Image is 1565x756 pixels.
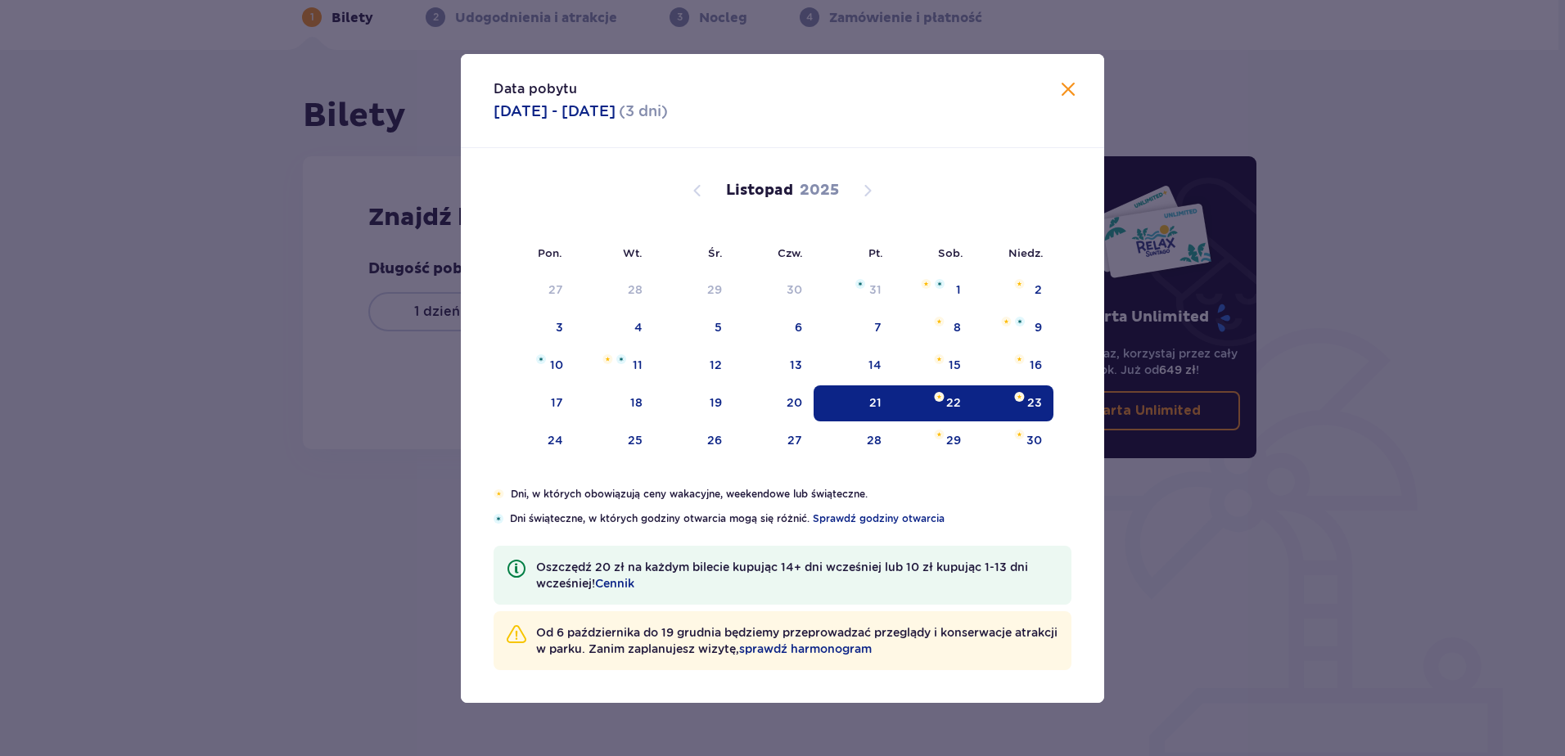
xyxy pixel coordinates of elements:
td: Data zaznaczona. sobota, 22 listopada 2025 [893,385,972,421]
td: 7 [814,310,893,346]
div: 17 [551,394,563,411]
p: Dni, w których obowiązują ceny wakacyjne, weekendowe lub świąteczne. [511,487,1071,502]
td: Pomarańczowa gwiazdkaNiebieska gwiazdka11 [575,348,654,384]
a: sprawdź harmonogram [739,641,872,657]
div: 7 [874,319,882,335]
td: 19 [654,385,733,421]
div: 10 [550,357,563,373]
div: 6 [795,319,802,335]
div: 29 [707,281,722,298]
img: Pomarańczowa gwiazdka [934,317,945,326]
td: 18 [575,385,654,421]
div: 20 [787,394,802,411]
p: Od 6 października do 19 grudnia będziemy przeprowadzać przeglądy i konserwacje atrakcji w parku. ... [536,624,1058,657]
div: 18 [630,394,643,411]
img: Pomarańczowa gwiazdka [934,354,945,364]
div: 23 [1027,394,1042,411]
div: 11 [633,357,643,373]
td: 4 [575,310,654,346]
img: Pomarańczowa gwiazdka [602,354,613,364]
div: 21 [869,394,882,411]
td: Data zaznaczona. piątek, 21 listopada 2025 [814,385,893,421]
button: Zamknij [1058,80,1078,101]
div: 8 [954,319,961,335]
img: Niebieska gwiazdka [855,279,865,289]
div: 31 [869,281,882,298]
img: Pomarańczowa gwiazdka [1014,279,1025,289]
img: Pomarańczowa gwiazdka [494,489,504,499]
div: 19 [710,394,722,411]
td: Niebieska gwiazdka31 [814,272,893,308]
div: 30 [1026,432,1042,448]
div: 28 [867,432,882,448]
img: Pomarańczowa gwiazdka [934,430,945,439]
td: Pomarańczowa gwiazdka30 [972,423,1053,459]
img: Pomarańczowa gwiazdka [1001,317,1012,326]
div: 12 [710,357,722,373]
td: Pomarańczowa gwiazdka15 [893,348,972,384]
img: Niebieska gwiazdka [1015,317,1025,326]
td: Niebieska gwiazdka10 [494,348,575,384]
a: Sprawdź godziny otwarcia [813,511,945,526]
img: Pomarańczowa gwiazdka [1014,392,1025,402]
td: Pomarańczowa gwiazdka29 [893,423,972,459]
small: Pon. [538,246,562,259]
td: 27 [733,423,814,459]
td: 20 [733,385,814,421]
small: Niedz. [1008,246,1044,259]
img: Pomarańczowa gwiazdka [1014,354,1025,364]
div: 28 [628,281,643,298]
div: 15 [949,357,961,373]
img: Niebieska gwiazdka [494,514,503,524]
div: 9 [1035,319,1042,335]
div: 27 [787,432,802,448]
td: Pomarańczowa gwiazdkaNiebieska gwiazdka1 [893,272,972,308]
small: Śr. [708,246,723,259]
td: 12 [654,348,733,384]
button: Następny miesiąc [858,181,877,200]
div: 2 [1035,281,1042,298]
small: Czw. [778,246,803,259]
div: 30 [787,281,802,298]
td: 26 [654,423,733,459]
small: Sob. [938,246,963,259]
div: 29 [946,432,961,448]
td: 30 [733,272,814,308]
p: [DATE] - [DATE] [494,101,616,121]
div: 3 [556,319,563,335]
td: 5 [654,310,733,346]
p: ( 3 dni ) [619,101,668,121]
small: Wt. [623,246,643,259]
td: 29 [654,272,733,308]
td: 6 [733,310,814,346]
p: Listopad [726,181,793,200]
img: Pomarańczowa gwiazdka [1014,430,1025,439]
td: Pomarańczowa gwiazdka2 [972,272,1053,308]
div: 22 [946,394,961,411]
img: Niebieska gwiazdka [935,279,945,289]
td: 24 [494,423,575,459]
td: 25 [575,423,654,459]
small: Pt. [868,246,883,259]
div: 1 [956,281,961,298]
div: 16 [1030,357,1042,373]
td: 27 [494,272,575,308]
div: 4 [634,319,643,335]
div: 24 [548,432,563,448]
div: 27 [548,281,563,298]
td: 28 [575,272,654,308]
img: Pomarańczowa gwiazdka [921,279,931,289]
p: Oszczędź 20 zł na każdym bilecie kupując 14+ dni wcześniej lub 10 zł kupując 1-13 dni wcześniej! [536,559,1058,592]
img: Pomarańczowa gwiazdka [934,392,945,402]
img: Niebieska gwiazdka [536,354,546,364]
button: Poprzedni miesiąc [688,181,707,200]
td: 3 [494,310,575,346]
td: 13 [733,348,814,384]
div: 5 [715,319,722,335]
p: Data pobytu [494,80,577,98]
img: Niebieska gwiazdka [616,354,626,364]
a: Cennik [595,575,634,592]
